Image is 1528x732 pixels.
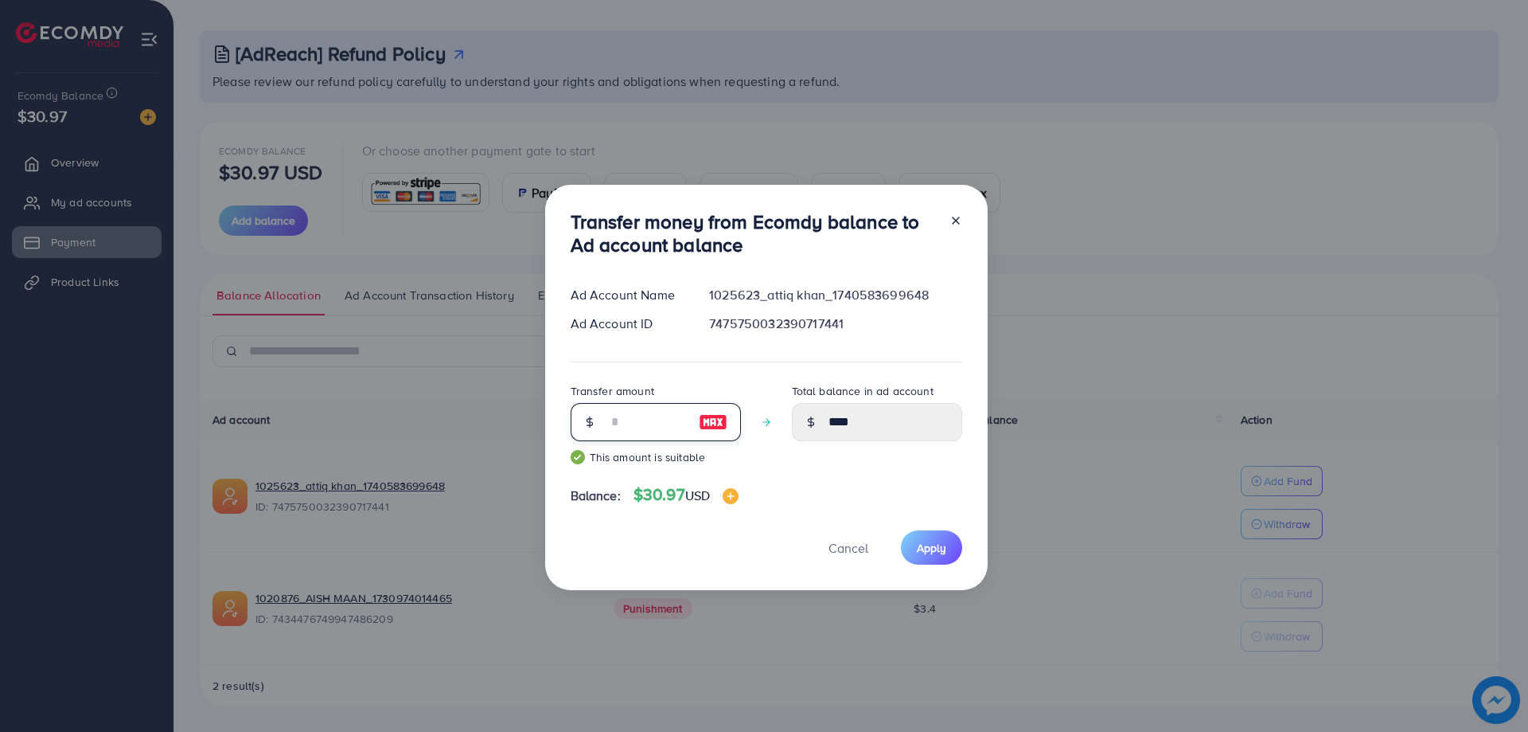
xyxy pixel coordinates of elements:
span: Cancel [828,539,868,557]
div: Ad Account ID [558,315,697,333]
span: USD [685,487,710,504]
img: guide [571,450,585,464]
img: image [699,413,727,432]
img: image [723,488,739,504]
div: 1025623_attiq khan_1740583699648 [696,286,974,304]
span: Apply [917,540,946,556]
div: Ad Account Name [558,286,697,304]
h4: $30.97 [633,485,739,505]
span: Balance: [571,487,621,505]
h3: Transfer money from Ecomdy balance to Ad account balance [571,210,937,256]
label: Total balance in ad account [792,383,934,399]
small: This amount is suitable [571,449,741,465]
button: Cancel [809,530,888,565]
label: Transfer amount [571,383,654,399]
button: Apply [901,530,962,565]
div: 7475750032390717441 [696,315,974,333]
